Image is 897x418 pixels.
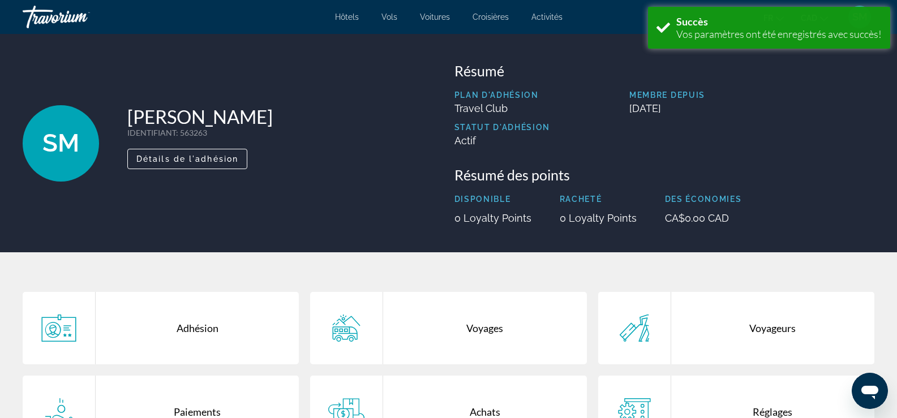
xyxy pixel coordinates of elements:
[454,123,551,132] p: Statut d'adhésion
[127,149,247,169] button: Détails de l'adhésion
[127,128,176,137] span: IDENTIFIANT
[42,128,79,158] span: SM
[560,195,637,204] p: Racheté
[454,166,875,183] h3: Résumé des points
[127,151,247,163] a: Détails de l'adhésion
[845,5,874,29] button: User Menu
[23,292,299,364] a: Adhésion
[454,91,551,100] p: Plan d'adhésion
[454,62,875,79] h3: Résumé
[665,195,742,204] p: Des économies
[454,135,551,146] p: Actif
[127,105,273,128] h1: [PERSON_NAME]
[127,128,273,137] p: : 563263
[671,292,874,364] div: Voyageurs
[560,212,637,224] p: 0 Loyalty Points
[383,292,586,364] div: Voyages
[454,212,531,224] p: 0 Loyalty Points
[629,102,874,114] p: [DATE]
[96,292,299,364] div: Adhésion
[136,154,238,163] span: Détails de l'adhésion
[531,12,563,21] a: Activités
[852,373,888,409] iframe: Bouton de lancement de la fenêtre de messagerie
[335,12,359,21] a: Hôtels
[473,12,509,21] a: Croisières
[310,292,586,364] a: Voyages
[454,102,551,114] p: Travel Club
[420,12,450,21] a: Voitures
[381,12,397,21] a: Vols
[454,195,531,204] p: Disponible
[629,91,874,100] p: Membre depuis
[23,2,136,32] a: Travorium
[598,292,874,364] a: Voyageurs
[665,212,742,224] p: CA$0.00 CAD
